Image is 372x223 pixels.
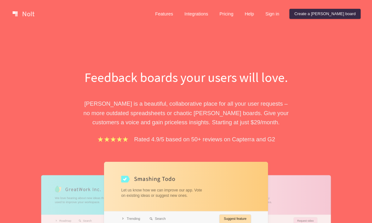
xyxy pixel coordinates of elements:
[97,136,129,143] img: stars.b067e34983.png
[260,9,284,19] a: Sign in
[179,9,213,19] a: Integrations
[240,9,259,19] a: Help
[77,99,295,127] p: [PERSON_NAME] is a beautiful, collaborative place for all your user requests – no more outdated s...
[77,68,295,86] h1: Feedback boards your users will love.
[289,9,361,19] a: Create a [PERSON_NAME] board
[134,135,275,144] p: Rated 4.9/5 based on 50+ reviews on Capterra and G2
[214,9,238,19] a: Pricing
[150,9,178,19] a: Features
